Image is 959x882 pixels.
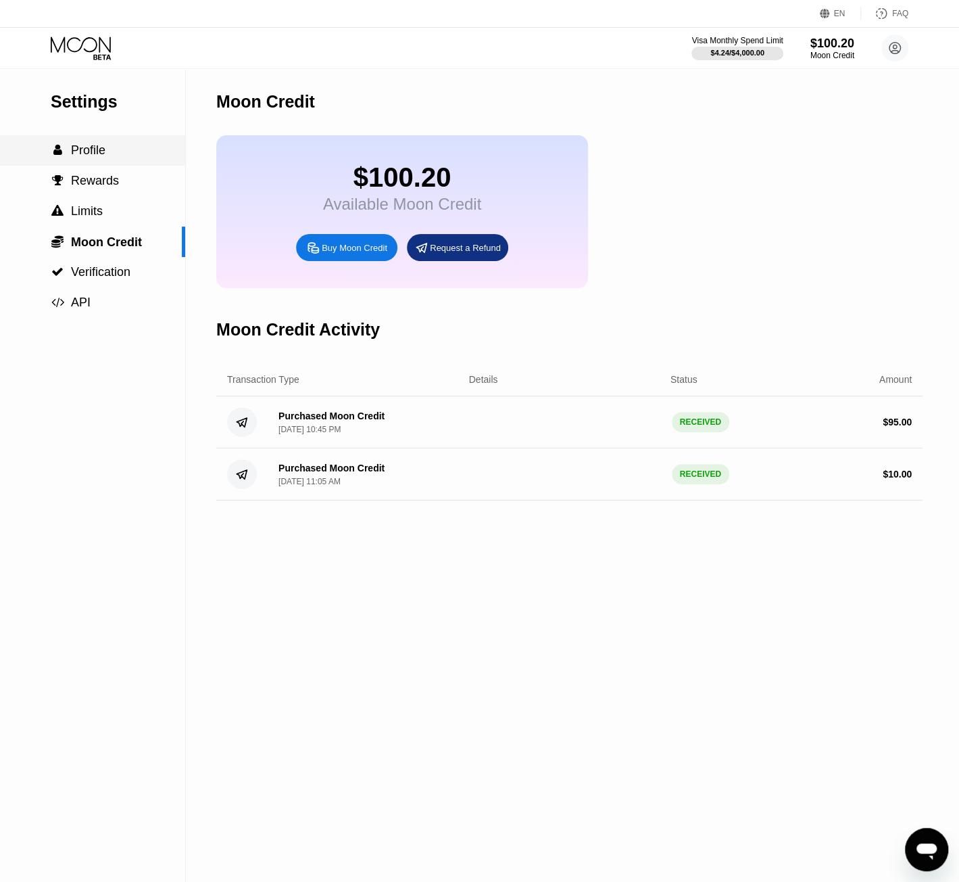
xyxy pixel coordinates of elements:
[51,175,64,187] div: 
[51,296,64,308] span: 
[323,162,481,193] div: $100.20
[323,195,481,214] div: Available Moon Credit
[469,374,498,385] div: Details
[905,828,948,871] iframe: Button to launch messaging window
[691,36,783,45] div: Visa Monthly Spend Limit
[672,412,729,432] div: RECEIVED
[227,374,299,385] div: Transaction Type
[71,235,142,249] span: Moon Credit
[71,204,103,218] span: Limits
[810,51,854,60] div: Moon Credit
[296,234,397,261] div: Buy Moon Credit
[52,175,64,187] span: 
[861,7,908,20] div: FAQ
[278,477,341,486] div: [DATE] 11:05 AM
[216,92,315,112] div: Moon Credit
[407,234,508,261] div: Request a Refund
[322,242,387,254] div: Buy Moon Credit
[834,9,845,18] div: EN
[278,411,385,421] div: Purchased Moon Credit
[53,144,62,156] span: 
[672,464,729,484] div: RECEIVED
[691,36,783,60] div: Visa Monthly Spend Limit$4.24/$4,000.00
[810,37,854,51] div: $100.20
[710,49,764,57] div: $4.24 / $4,000.00
[810,37,854,60] div: $100.20Moon Credit
[670,374,697,385] div: Status
[71,296,91,309] span: API
[879,374,912,385] div: Amount
[278,425,341,434] div: [DATE] 10:45 PM
[892,9,908,18] div: FAQ
[216,320,380,340] div: Moon Credit Activity
[278,463,385,473] div: Purchased Moon Credit
[820,7,861,20] div: EN
[430,242,501,254] div: Request a Refund
[51,92,185,112] div: Settings
[51,266,64,278] span: 
[51,235,64,248] span: 
[51,144,64,156] div: 
[883,469,912,480] div: $ 10.00
[71,143,105,157] span: Profile
[71,174,119,187] span: Rewards
[883,417,912,427] div: $ 95.00
[51,205,64,217] span: 
[71,265,130,279] span: Verification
